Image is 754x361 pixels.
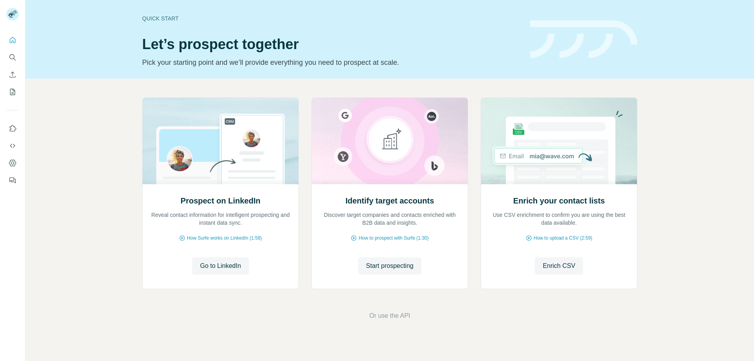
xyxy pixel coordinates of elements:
[535,257,583,275] button: Enrich CSV
[369,311,410,321] button: Or use the API
[6,173,19,187] button: Feedback
[311,98,468,184] img: Identify target accounts
[6,50,19,64] button: Search
[142,37,521,52] h1: Let’s prospect together
[142,57,521,68] p: Pick your starting point and we’ll provide everything you need to prospect at scale.
[530,20,637,59] img: banner
[200,261,241,271] span: Go to LinkedIn
[181,195,260,206] h2: Prospect on LinkedIn
[366,261,414,271] span: Start prospecting
[358,257,421,275] button: Start prospecting
[142,98,299,184] img: Prospect on LinkedIn
[6,68,19,82] button: Enrich CSV
[6,156,19,170] button: Dashboard
[150,211,291,227] p: Reveal contact information for intelligent prospecting and instant data sync.
[187,235,262,242] span: How Surfe works on LinkedIn (1:58)
[6,33,19,47] button: Quick start
[543,261,575,271] span: Enrich CSV
[6,85,19,99] button: My lists
[481,98,637,184] img: Enrich your contact lists
[320,211,460,227] p: Discover target companies and contacts enriched with B2B data and insights.
[534,235,592,242] span: How to upload a CSV (2:59)
[6,139,19,153] button: Use Surfe API
[192,257,249,275] button: Go to LinkedIn
[6,121,19,136] button: Use Surfe on LinkedIn
[359,235,428,242] span: How to prospect with Surfe (1:30)
[142,15,521,22] div: Quick start
[489,211,629,227] p: Use CSV enrichment to confirm you are using the best data available.
[513,195,605,206] h2: Enrich your contact lists
[346,195,434,206] h2: Identify target accounts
